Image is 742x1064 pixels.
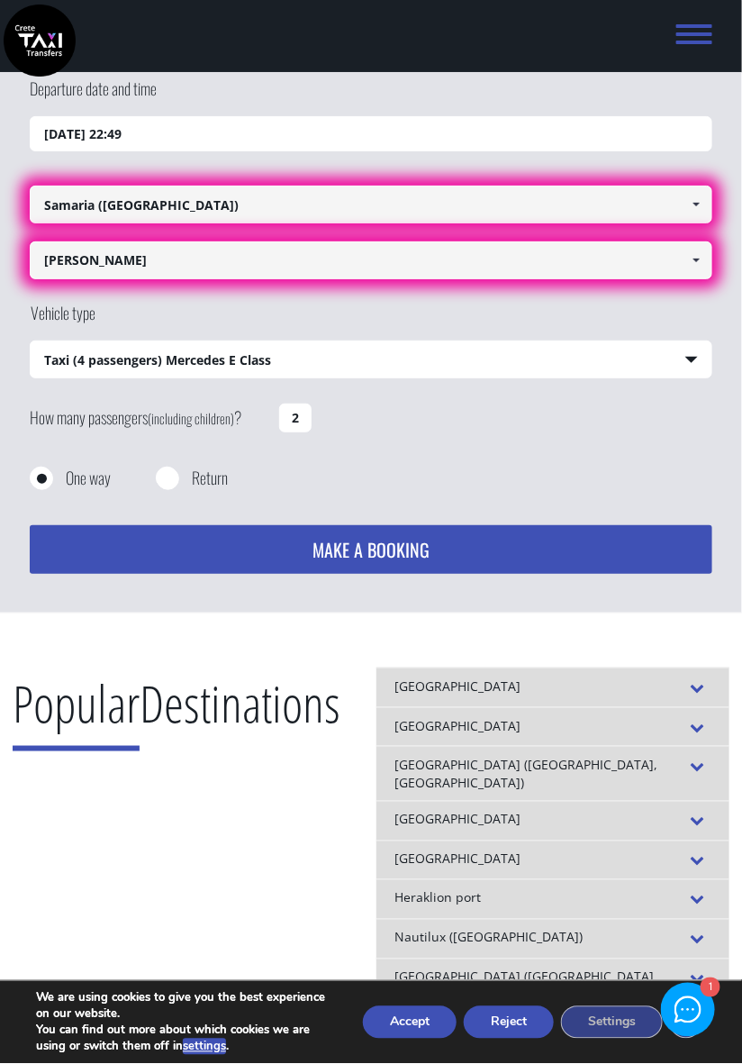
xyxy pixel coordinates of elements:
[700,979,719,998] div: 1
[4,5,76,77] img: Crete Taxi Transfers | Safe Taxi Transfer Services from to Heraklion Airport, Chania Airport, Ret...
[30,77,157,116] label: Departure date and time
[561,1006,663,1039] button: Settings
[376,668,729,707] div: [GEOGRAPHIC_DATA]
[30,186,712,223] input: Select pickup location
[30,302,95,341] label: Vehicle type
[376,801,729,841] div: [GEOGRAPHIC_DATA]
[31,341,711,379] span: Taxi (4 passengers) Mercedes E Class
[30,396,268,440] label: How many passengers ?
[682,241,711,279] a: Show All Items
[376,746,729,801] div: [GEOGRAPHIC_DATA] ([GEOGRAPHIC_DATA], [GEOGRAPHIC_DATA])
[376,919,729,959] div: Nautilux ([GEOGRAPHIC_DATA])
[30,241,712,279] input: Select drop-off location
[183,1039,226,1055] button: settings
[376,879,729,919] div: Heraklion port
[376,707,729,747] div: [GEOGRAPHIC_DATA]
[376,959,729,1014] div: [GEOGRAPHIC_DATA] ([GEOGRAPHIC_DATA], [GEOGRAPHIC_DATA])
[66,467,111,489] label: One way
[464,1006,554,1039] button: Reject
[30,525,712,574] button: MAKE A BOOKING
[682,186,711,223] a: Show All Items
[363,1006,457,1039] button: Accept
[13,668,140,751] span: Popular
[36,990,337,1023] p: We are using cookies to give you the best experience on our website.
[36,1023,337,1055] p: You can find out more about which cookies we are using or switch them off in .
[4,29,76,48] a: Crete Taxi Transfers | Safe Taxi Transfer Services from to Heraklion Airport, Chania Airport, Ret...
[148,408,234,428] small: (including children)
[192,467,228,489] label: Return
[13,668,340,765] h2: Destinations
[376,841,729,880] div: [GEOGRAPHIC_DATA]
